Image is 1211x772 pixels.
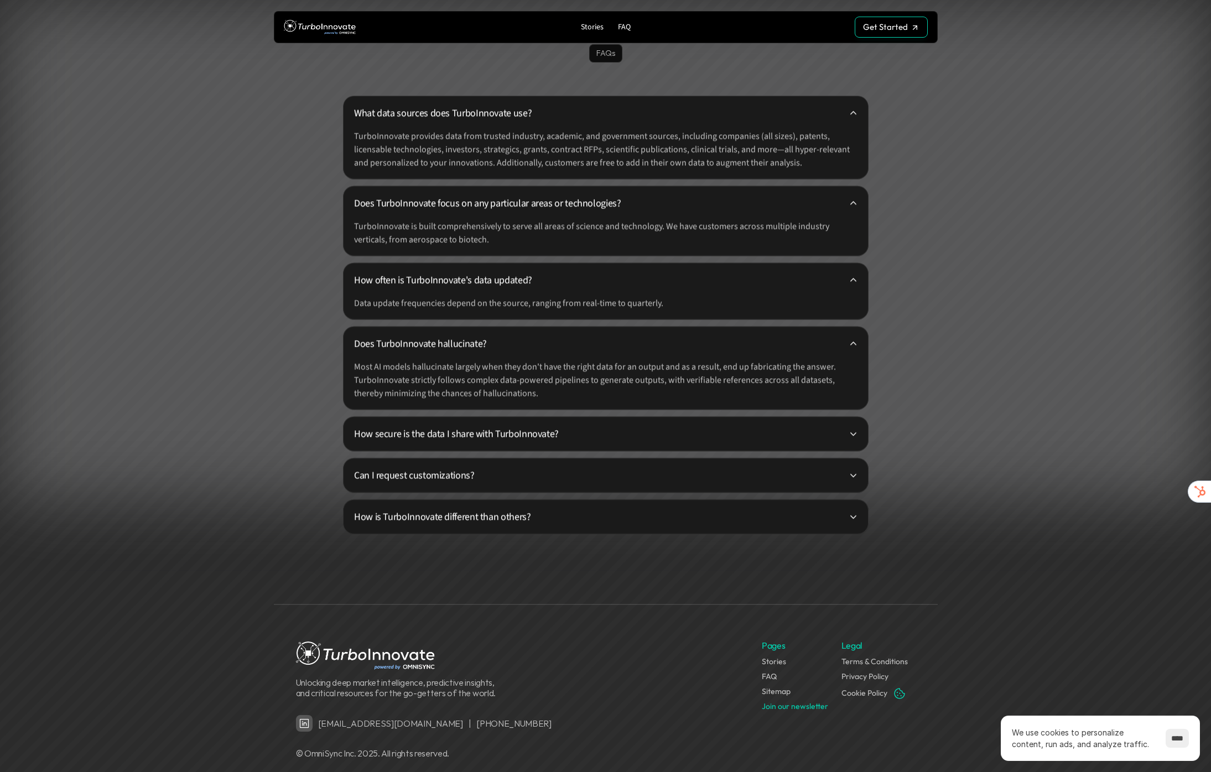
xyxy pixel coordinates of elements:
p: Stories [581,23,604,32]
p: We use cookies to personalize content, run ads, and analyze traffic. [1012,727,1155,750]
a: Join our newsletter [762,701,828,711]
p: FAQ [618,23,631,32]
p: Get Started [863,22,908,32]
p: Legal [841,639,862,651]
a: Cookie Policy [841,688,887,698]
a: Get Started [855,17,928,38]
button: Cookie Trigger [893,687,906,700]
a: [EMAIL_ADDRESS][DOMAIN_NAME] [318,718,463,729]
p: | [469,718,471,729]
a: [PHONE_NUMBER] [476,718,552,729]
p: Pages [762,639,785,651]
a: Terms & Conditions [841,656,908,666]
a: FAQ [762,671,777,681]
img: TurboInnovate Logo [284,17,356,38]
a: Sitemap [762,686,791,696]
a: FAQ [614,20,635,35]
p: Unlocking deep market intelligence, predictive insights, and critical resources for the go-getter... [296,677,501,698]
a: Stories [762,656,786,666]
p: © OmniSync Inc. 2025. All rights reserved. [296,748,757,759]
a: Stories [576,20,608,35]
a: Privacy Policy [841,671,888,681]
